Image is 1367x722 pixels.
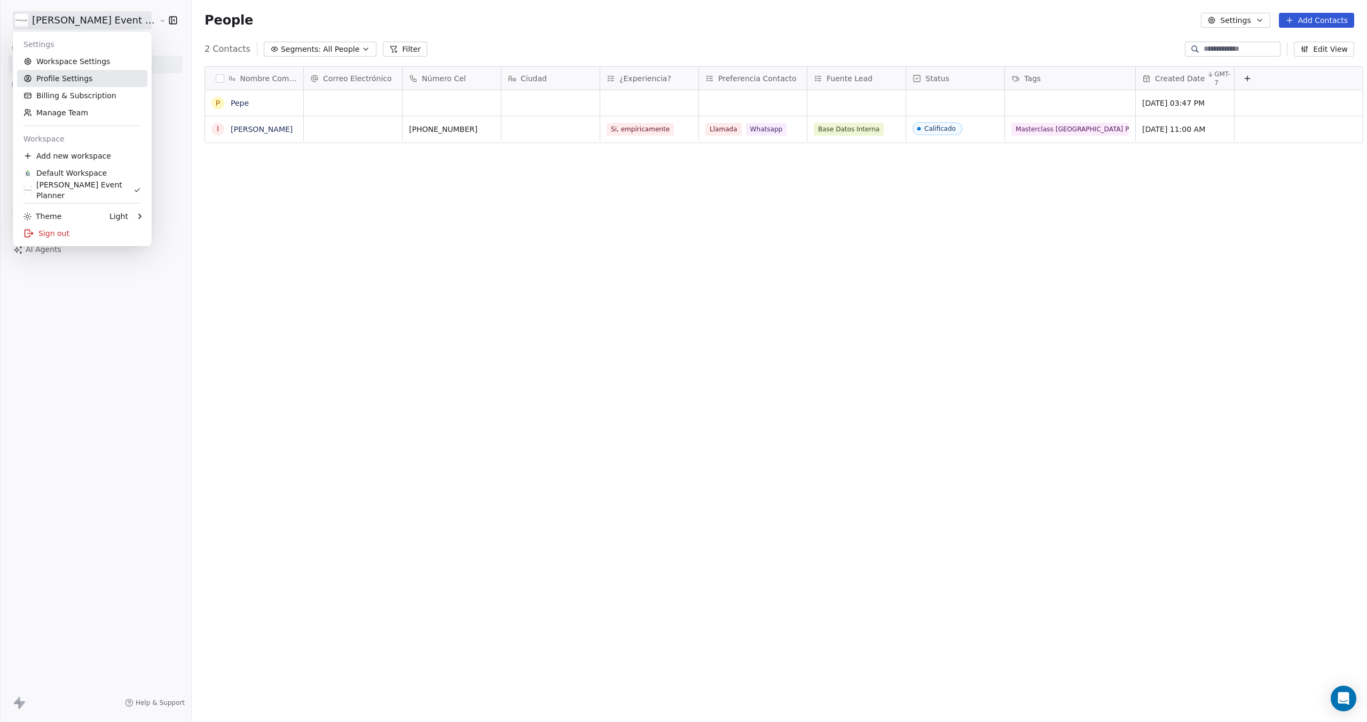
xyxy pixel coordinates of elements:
[41,63,96,70] div: Domain Overview
[23,211,61,222] div: Theme
[30,17,52,26] div: v 4.0.25
[23,169,32,177] img: Ker3%20logo-01%20(1).jpg
[17,87,147,104] a: Billing & Subscription
[29,62,37,70] img: tab_domain_overview_orange.svg
[17,147,147,164] div: Add new workspace
[23,186,32,194] img: CINDHY%20CAMACHO%20event%20planner%20logo-01.jpg
[17,130,147,147] div: Workspace
[23,179,133,201] div: [PERSON_NAME] Event Planner
[17,225,147,242] div: Sign out
[106,62,115,70] img: tab_keywords_by_traffic_grey.svg
[109,211,128,222] div: Light
[118,63,180,70] div: Keywords by Traffic
[17,28,26,36] img: website_grey.svg
[17,36,147,53] div: Settings
[17,70,147,87] a: Profile Settings
[23,168,107,178] div: Default Workspace
[28,28,117,36] div: Domain: [DOMAIN_NAME]
[17,17,26,26] img: logo_orange.svg
[17,53,147,70] a: Workspace Settings
[17,104,147,121] a: Manage Team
